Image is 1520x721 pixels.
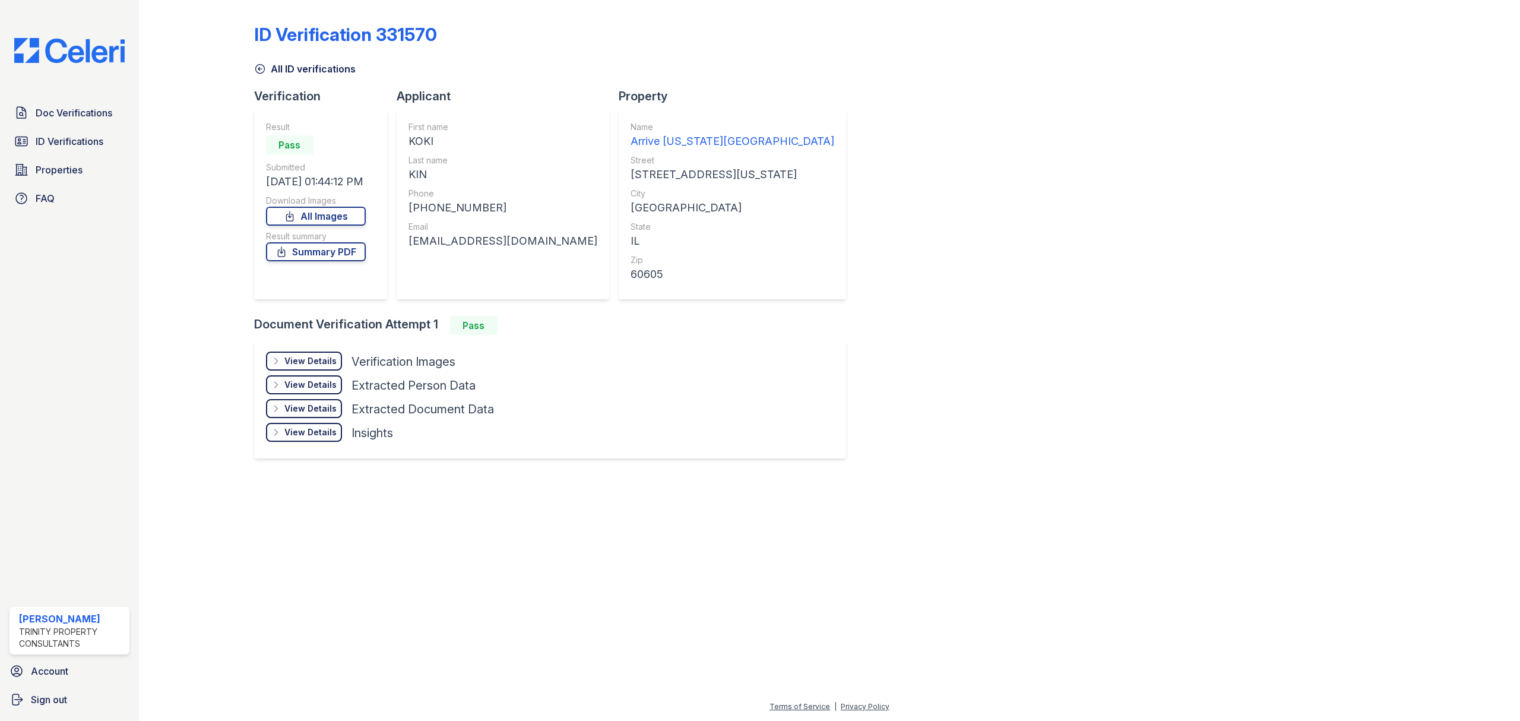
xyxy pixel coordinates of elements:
[631,233,834,249] div: IL
[631,154,834,166] div: Street
[351,353,455,370] div: Verification Images
[631,121,834,133] div: Name
[266,173,366,190] div: [DATE] 01:44:12 PM
[254,24,437,45] div: ID Verification 331570
[31,664,68,678] span: Account
[450,316,498,335] div: Pass
[397,88,619,105] div: Applicant
[36,134,103,148] span: ID Verifications
[266,135,313,154] div: Pass
[284,426,337,438] div: View Details
[284,379,337,391] div: View Details
[284,355,337,367] div: View Details
[9,101,129,125] a: Doc Verifications
[266,162,366,173] div: Submitted
[9,186,129,210] a: FAQ
[631,121,834,150] a: Name Arrive [US_STATE][GEOGRAPHIC_DATA]
[254,88,397,105] div: Verification
[9,129,129,153] a: ID Verifications
[631,133,834,150] div: Arrive [US_STATE][GEOGRAPHIC_DATA]
[36,106,112,120] span: Doc Verifications
[5,659,134,683] a: Account
[631,266,834,283] div: 60605
[834,702,837,711] div: |
[36,163,83,177] span: Properties
[266,121,366,133] div: Result
[266,195,366,207] div: Download Images
[254,316,856,335] div: Document Verification Attempt 1
[631,221,834,233] div: State
[631,188,834,200] div: City
[408,166,597,183] div: KIN
[351,425,393,441] div: Insights
[36,191,55,205] span: FAQ
[5,38,134,63] img: CE_Logo_Blue-a8612792a0a2168367f1c8372b55b34899dd931a85d93a1a3d3e32e68fde9ad4.png
[9,158,129,182] a: Properties
[408,133,597,150] div: KOKI
[266,230,366,242] div: Result summary
[254,62,356,76] a: All ID verifications
[351,401,494,418] div: Extracted Document Data
[31,692,67,707] span: Sign out
[1470,673,1508,709] iframe: chat widget
[631,166,834,183] div: [STREET_ADDRESS][US_STATE]
[19,612,125,626] div: [PERSON_NAME]
[408,154,597,166] div: Last name
[5,688,134,711] a: Sign out
[408,188,597,200] div: Phone
[266,242,366,261] a: Summary PDF
[351,377,476,394] div: Extracted Person Data
[631,200,834,216] div: [GEOGRAPHIC_DATA]
[769,702,830,711] a: Terms of Service
[19,626,125,650] div: Trinity Property Consultants
[408,221,597,233] div: Email
[266,207,366,226] a: All Images
[408,233,597,249] div: [EMAIL_ADDRESS][DOMAIN_NAME]
[408,121,597,133] div: First name
[841,702,889,711] a: Privacy Policy
[631,254,834,266] div: Zip
[284,403,337,415] div: View Details
[619,88,856,105] div: Property
[408,200,597,216] div: [PHONE_NUMBER]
